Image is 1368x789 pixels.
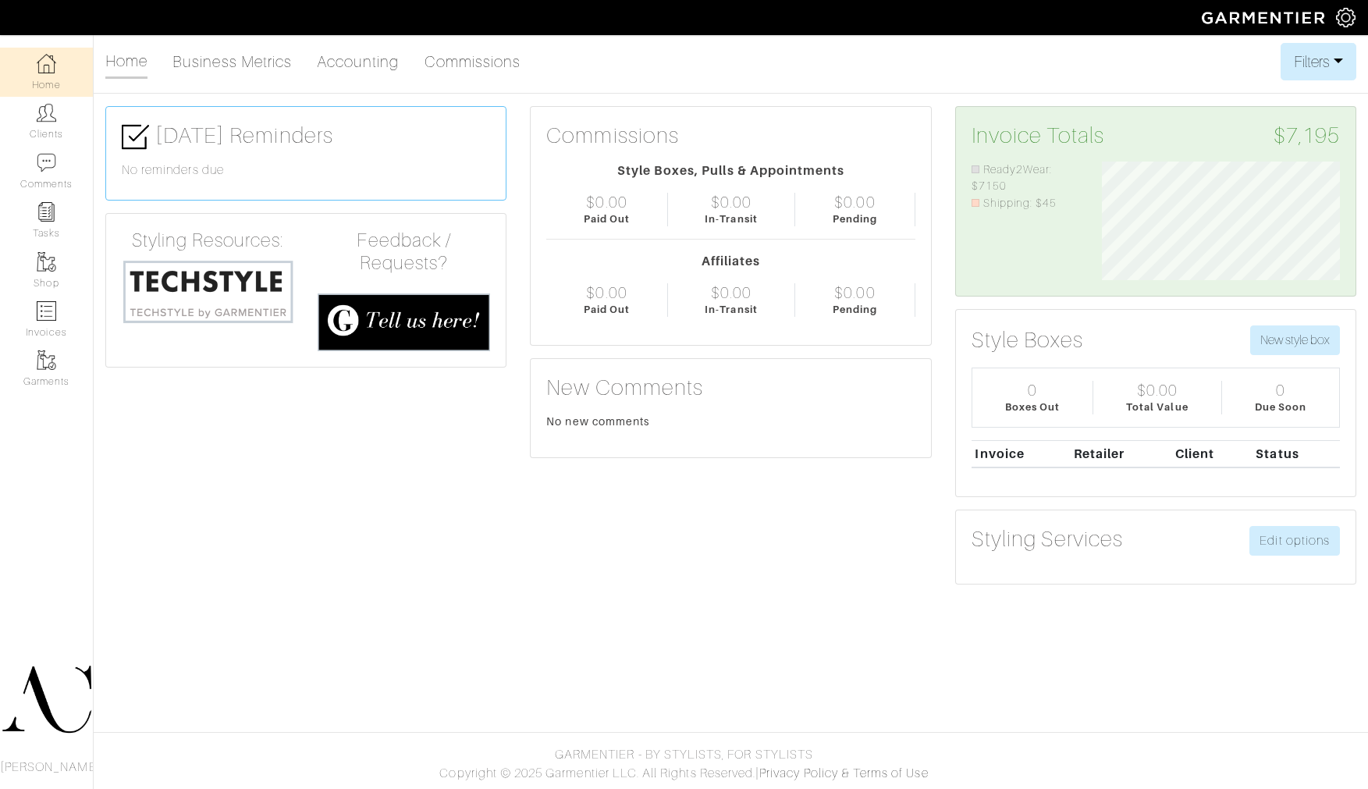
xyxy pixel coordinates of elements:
span: Copyright © 2025 Garmentier LLC. All Rights Reserved. [439,766,755,780]
a: Home [105,45,147,79]
h4: Styling Resources: [122,229,294,252]
div: Paid Out [584,211,630,226]
div: $0.00 [834,193,875,211]
li: Shipping: $45 [972,195,1078,212]
button: New style box [1250,325,1340,355]
div: No new comments [546,414,915,429]
div: Affiliates [546,252,915,271]
img: reminder-icon-8004d30b9f0a5d33ae49ab947aed9ed385cf756f9e5892f1edd6e32f2345188e.png [37,202,56,222]
div: Boxes Out [1005,400,1060,414]
div: $0.00 [1137,381,1178,400]
div: Due Soon [1255,400,1306,414]
a: Commissions [425,46,521,77]
h3: Commissions [546,123,679,149]
div: Style Boxes, Pulls & Appointments [546,162,915,180]
img: techstyle-93310999766a10050dc78ceb7f971a75838126fd19372ce40ba20cdf6a89b94b.png [122,258,294,325]
th: Invoice [972,440,1070,467]
img: gear-icon-white-bd11855cb880d31180b6d7d6211b90ccbf57a29d726f0c71d8c61bd08dd39cc2.png [1336,8,1356,27]
div: Pending [833,211,877,226]
h3: New Comments [546,375,915,401]
div: In-Transit [705,211,758,226]
th: Status [1253,440,1340,467]
div: 0 [1028,381,1037,400]
h3: Styling Services [972,526,1124,553]
span: $7,195 [1274,123,1340,149]
th: Client [1171,440,1253,467]
div: In-Transit [705,302,758,317]
button: Filters [1281,43,1356,80]
a: Edit options [1249,526,1340,556]
h4: Feedback / Requests? [318,229,490,275]
li: Ready2Wear: $7150 [972,162,1078,195]
th: Retailer [1070,440,1171,467]
a: Accounting [317,46,400,77]
img: garments-icon-b7da505a4dc4fd61783c78ac3ca0ef83fa9d6f193b1c9dc38574b1d14d53ca28.png [37,252,56,272]
div: $0.00 [586,193,627,211]
img: clients-icon-6bae9207a08558b7cb47a8932f037763ab4055f8c8b6bfacd5dc20c3e0201464.png [37,103,56,123]
div: Total Value [1126,400,1189,414]
a: Privacy Policy & Terms of Use [759,766,928,780]
img: comment-icon-a0a6a9ef722e966f86d9cbdc48e553b5cf19dbc54f86b18d962a5391bc8f6eb6.png [37,153,56,172]
img: dashboard-icon-dbcd8f5a0b271acd01030246c82b418ddd0df26cd7fceb0bd07c9910d44c42f6.png [37,54,56,73]
div: $0.00 [834,283,875,302]
h3: Invoice Totals [972,123,1340,149]
div: Pending [833,302,877,317]
h3: Style Boxes [972,327,1084,354]
img: orders-icon-0abe47150d42831381b5fb84f609e132dff9fe21cb692f30cb5eec754e2cba89.png [37,301,56,321]
div: Paid Out [584,302,630,317]
img: check-box-icon-36a4915ff3ba2bd8f6e4f29bc755bb66becd62c870f447fc0dd1365fcfddab58.png [122,123,149,151]
img: garments-icon-b7da505a4dc4fd61783c78ac3ca0ef83fa9d6f193b1c9dc38574b1d14d53ca28.png [37,350,56,370]
h3: [DATE] Reminders [122,123,490,151]
img: feedback_requests-3821251ac2bd56c73c230f3229a5b25d6eb027adea667894f41107c140538ee0.png [318,293,490,351]
div: $0.00 [711,283,752,302]
img: garmentier-logo-header-white-b43fb05a5012e4ada735d5af1a66efaba907eab6374d6393d1fbf88cb4ef424d.png [1194,4,1336,31]
a: Business Metrics [172,46,292,77]
div: $0.00 [586,283,627,302]
div: $0.00 [711,193,752,211]
h6: No reminders due [122,163,490,178]
div: 0 [1276,381,1285,400]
